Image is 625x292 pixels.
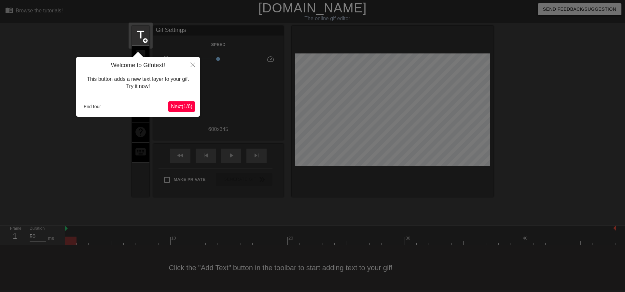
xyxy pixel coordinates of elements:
[81,69,195,97] div: This button adds a new text layer to your gif. Try it now!
[186,57,200,72] button: Close
[168,101,195,112] button: Next
[171,104,192,109] span: Next ( 1 / 6 )
[81,62,195,69] h4: Welcome to Gifntext!
[81,102,104,111] button: End tour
